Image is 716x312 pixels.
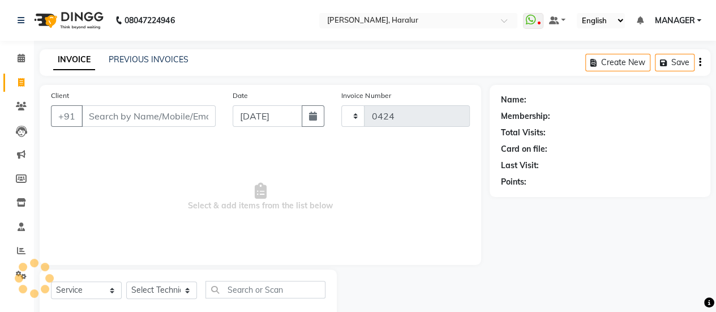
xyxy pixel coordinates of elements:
span: Select & add items from the list below [51,140,470,254]
input: Search or Scan [205,281,325,298]
a: INVOICE [53,50,95,70]
div: Membership: [501,110,550,122]
div: Name: [501,94,526,106]
input: Search by Name/Mobile/Email/Code [82,105,216,127]
button: +91 [51,105,83,127]
div: Total Visits: [501,127,546,139]
label: Client [51,91,69,101]
div: Points: [501,176,526,188]
button: Save [655,54,694,71]
label: Invoice Number [341,91,391,101]
div: Last Visit: [501,160,539,172]
b: 08047224946 [125,5,174,36]
span: MANAGER [654,15,694,27]
label: Date [233,91,248,101]
button: Create New [585,54,650,71]
div: Card on file: [501,143,547,155]
img: logo [29,5,106,36]
a: PREVIOUS INVOICES [109,54,188,65]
